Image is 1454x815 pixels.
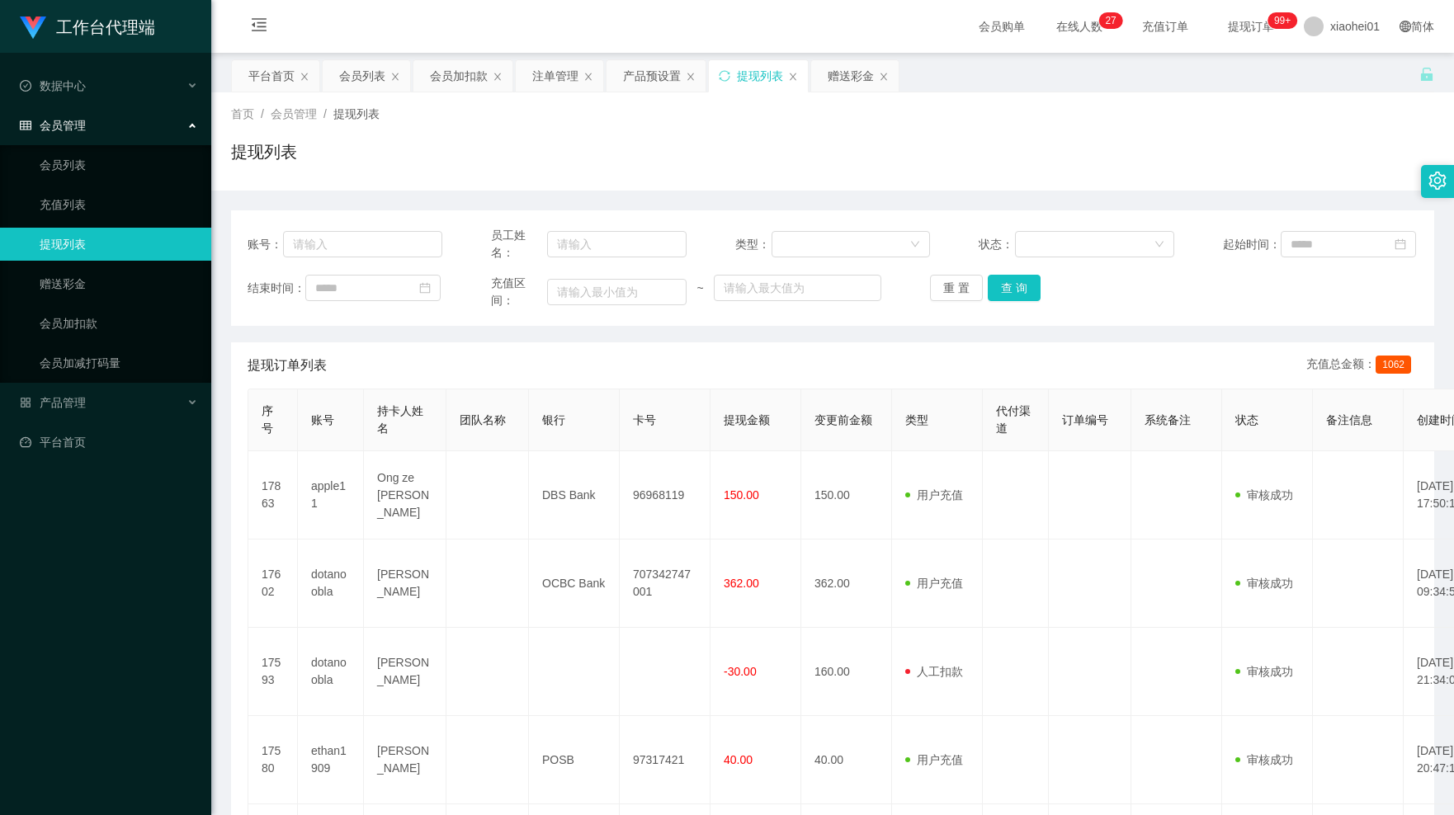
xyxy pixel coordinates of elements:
[1048,21,1111,32] span: 在线人数
[1235,488,1293,502] span: 审核成功
[261,107,264,120] span: /
[724,413,770,426] span: 提现金额
[298,539,364,628] td: dotanoobla
[879,72,889,82] i: 图标: close
[1235,413,1258,426] span: 状态
[1268,12,1297,29] sup: 990
[620,539,710,628] td: 707342747001
[20,396,86,409] span: 产品管理
[1145,413,1191,426] span: 系统备注
[1062,413,1108,426] span: 订单编号
[40,188,198,221] a: 充值列表
[828,60,874,92] div: 赠送彩金
[1428,172,1447,190] i: 图标: setting
[311,413,334,426] span: 账号
[814,413,872,426] span: 变更前金额
[1395,238,1406,250] i: 图标: calendar
[333,107,380,120] span: 提现列表
[529,451,620,539] td: DBS Bank
[271,107,317,120] span: 会员管理
[930,275,983,301] button: 重 置
[686,72,696,82] i: 图标: close
[905,488,963,502] span: 用户充值
[1306,356,1418,375] div: 充值总金额：
[40,228,198,261] a: 提现列表
[988,275,1041,301] button: 查 询
[491,227,547,261] span: 员工姓名：
[40,307,198,340] a: 会员加扣款
[262,404,273,435] span: 序号
[1235,665,1293,678] span: 审核成功
[801,628,892,716] td: 160.00
[905,577,963,590] span: 用户充值
[56,1,155,54] h1: 工作台代理端
[788,72,798,82] i: 图标: close
[248,539,298,628] td: 17602
[20,79,86,92] span: 数据中心
[493,72,503,82] i: 图标: close
[231,107,254,120] span: 首页
[724,665,757,678] span: -30.00
[724,753,753,766] span: 40.00
[719,70,730,82] i: 图标: sync
[430,60,488,92] div: 会员加扣款
[714,275,881,301] input: 请输入最大值为
[40,148,198,181] a: 会员列表
[20,20,155,33] a: 工作台代理端
[1220,21,1282,32] span: 提现订单
[364,628,446,716] td: [PERSON_NAME]
[248,60,295,92] div: 平台首页
[298,716,364,804] td: ethan1909
[364,539,446,628] td: [PERSON_NAME]
[460,413,506,426] span: 团队名称
[300,72,309,82] i: 图标: close
[1235,577,1293,590] span: 审核成功
[339,60,385,92] div: 会员列表
[737,60,783,92] div: 提现列表
[620,451,710,539] td: 96968119
[377,404,423,435] span: 持卡人姓名
[20,80,31,92] i: 图标: check-circle-o
[20,16,46,40] img: logo.9652507e.png
[231,139,297,164] h1: 提现列表
[364,716,446,804] td: [PERSON_NAME]
[248,356,327,375] span: 提现订单列表
[801,539,892,628] td: 362.00
[248,236,283,253] span: 账号：
[532,60,578,92] div: 注单管理
[298,628,364,716] td: dotanoobla
[547,279,686,305] input: 请输入最小值为
[633,413,656,426] span: 卡号
[583,72,593,82] i: 图标: close
[1098,12,1122,29] sup: 27
[283,231,442,257] input: 请输入
[905,413,928,426] span: 类型
[801,716,892,804] td: 40.00
[364,451,446,539] td: Ong ze [PERSON_NAME]
[996,404,1031,435] span: 代付渠道
[735,236,772,253] span: 类型：
[1400,21,1411,32] i: 图标: global
[1111,12,1116,29] p: 7
[40,346,198,379] a: 会员加减打码量
[1326,413,1372,426] span: 备注信息
[20,397,31,408] i: 图标: appstore-o
[20,426,198,459] a: 图标: dashboard平台首页
[20,119,86,132] span: 会员管理
[623,60,681,92] div: 产品预设置
[724,488,759,502] span: 150.00
[1223,236,1281,253] span: 起始时间：
[620,716,710,804] td: 97317421
[724,577,759,590] span: 362.00
[419,282,431,294] i: 图标: calendar
[905,665,963,678] span: 人工扣款
[248,451,298,539] td: 17863
[1419,67,1434,82] i: 图标: unlock
[1134,21,1197,32] span: 充值订单
[323,107,327,120] span: /
[20,120,31,131] i: 图标: table
[529,716,620,804] td: POSB
[491,275,547,309] span: 充值区间：
[905,753,963,766] span: 用户充值
[248,628,298,716] td: 17593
